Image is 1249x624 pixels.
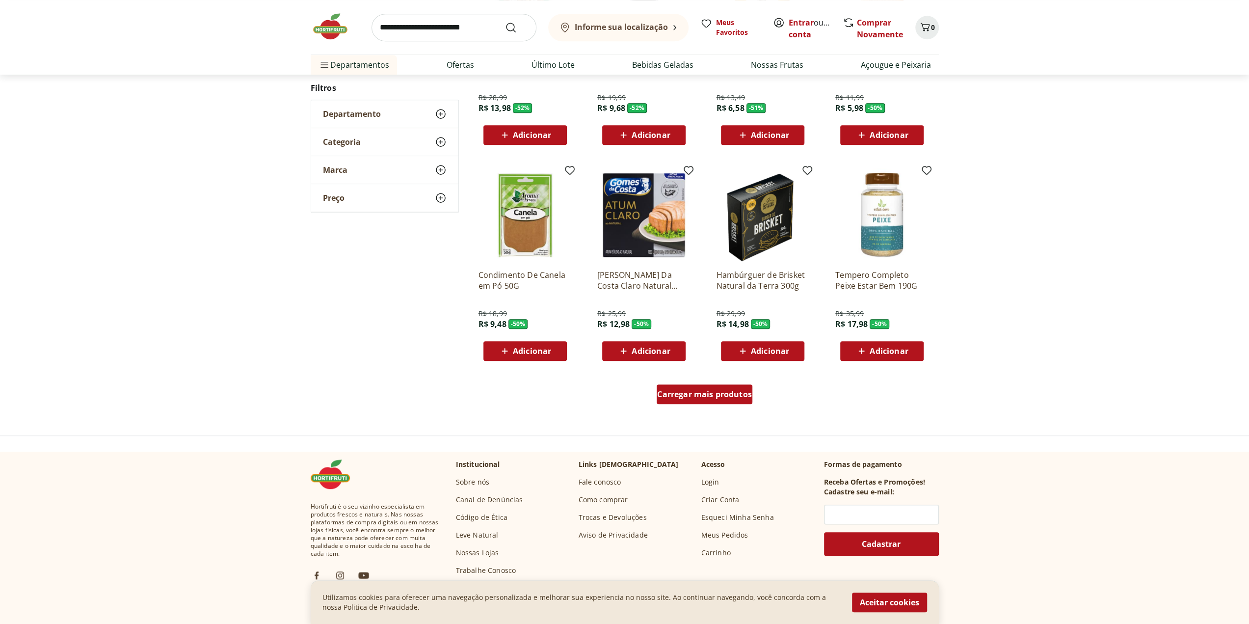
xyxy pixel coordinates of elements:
[751,59,803,71] a: Nossas Frutas
[602,341,686,361] button: Adicionar
[579,460,679,469] p: Links [DEMOGRAPHIC_DATA]
[323,137,361,147] span: Categoria
[597,270,691,291] a: [PERSON_NAME] Da Costa Claro Natural 170G
[701,495,740,505] a: Criar Conta
[824,477,925,487] h3: Receba Ofertas e Promoções!
[311,157,458,184] button: Marca
[323,109,381,119] span: Departamento
[483,341,567,361] button: Adicionar
[478,270,572,291] a: Condimento De Canela em Pó 50G
[311,570,322,581] img: fb
[575,22,668,32] b: Informe sua localização
[716,270,809,291] a: Hambúrguer de Brisket Natural da Terra 300g
[597,93,626,103] span: R$ 19,99
[701,477,719,487] a: Login
[716,168,809,262] img: Hambúrguer de Brisket Natural da Terra 300g
[835,270,929,291] a: Tempero Completo Peixe Estar Bem 190G
[751,347,789,355] span: Adicionar
[657,390,752,398] span: Carregar mais produtos
[483,125,567,145] button: Adicionar
[456,513,507,522] a: Código de Ética
[700,18,761,37] a: Meus Favoritos
[319,53,389,77] span: Departamentos
[323,193,345,203] span: Preço
[597,103,625,113] span: R$ 9,68
[456,495,523,505] a: Canal de Denúncias
[657,384,752,408] a: Carregar mais produtos
[531,59,575,71] a: Último Lote
[716,309,744,319] span: R$ 29,99
[857,17,903,40] a: Comprar Novamente
[513,103,532,113] span: - 52 %
[478,168,572,262] img: Condimento De Canela em Pó 50G
[721,341,804,361] button: Adicionar
[513,347,551,355] span: Adicionar
[716,319,748,329] span: R$ 14,98
[870,131,908,139] span: Adicionar
[508,319,528,329] span: - 50 %
[870,319,889,329] span: - 50 %
[456,530,499,540] a: Leve Natural
[456,460,500,469] p: Institucional
[322,593,840,612] p: Utilizamos cookies para oferecer uma navegação personalizada e melhorar sua experiencia no nosso ...
[789,17,843,40] a: Criar conta
[632,131,670,139] span: Adicionar
[627,103,647,113] span: - 52 %
[334,570,346,581] img: ig
[579,477,621,487] a: Fale conosco
[835,93,864,103] span: R$ 11,99
[602,125,686,145] button: Adicionar
[548,14,689,41] button: Informe sua localização
[319,53,330,77] button: Menu
[478,319,506,329] span: R$ 9,48
[456,477,489,487] a: Sobre nós
[579,513,647,522] a: Trocas e Devoluções
[478,103,511,113] span: R$ 13,98
[358,570,370,581] img: ytb
[721,125,804,145] button: Adicionar
[701,513,774,522] a: Esqueci Minha Senha
[824,532,939,556] button: Cadastrar
[835,103,863,113] span: R$ 5,98
[746,103,766,113] span: - 51 %
[835,309,864,319] span: R$ 35,99
[311,129,458,156] button: Categoria
[579,530,648,540] a: Aviso de Privacidade
[835,319,868,329] span: R$ 17,98
[597,319,630,329] span: R$ 12,98
[311,12,360,41] img: Hortifruti
[311,101,458,128] button: Departamento
[372,14,536,41] input: search
[632,347,670,355] span: Adicionar
[716,18,761,37] span: Meus Favoritos
[789,17,832,40] span: ou
[478,93,507,103] span: R$ 28,99
[835,168,929,262] img: Tempero Completo Peixe Estar Bem 190G
[751,319,771,329] span: - 50 %
[632,319,651,329] span: - 50 %
[311,79,459,98] h2: Filtros
[311,503,440,558] span: Hortifruti é o seu vizinho especialista em produtos frescos e naturais. Nas nossas plataformas de...
[701,548,731,558] a: Carrinho
[323,165,347,175] span: Marca
[870,347,908,355] span: Adicionar
[861,59,931,71] a: Açougue e Peixaria
[513,131,551,139] span: Adicionar
[789,17,814,28] a: Entrar
[579,495,628,505] a: Como comprar
[716,93,744,103] span: R$ 13,49
[824,487,894,497] h3: Cadastre seu e-mail:
[862,540,901,548] span: Cadastrar
[824,460,939,469] p: Formas de pagamento
[311,460,360,489] img: Hortifruti
[456,548,499,558] a: Nossas Lojas
[632,59,693,71] a: Bebidas Geladas
[597,309,626,319] span: R$ 25,99
[478,309,507,319] span: R$ 18,99
[852,593,927,612] button: Aceitar cookies
[751,131,789,139] span: Adicionar
[447,59,474,71] a: Ofertas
